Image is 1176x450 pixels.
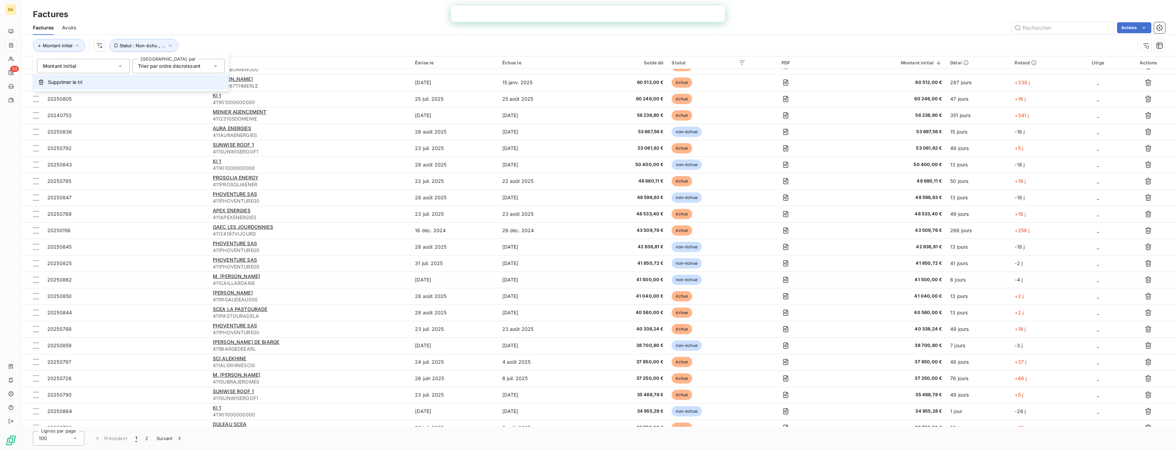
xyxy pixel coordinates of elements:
[213,290,253,296] span: [PERSON_NAME]
[90,431,131,446] button: Précédent
[1015,310,1024,315] span: +2 j
[411,403,498,420] td: [DATE]
[498,403,586,420] td: [DATE]
[590,424,664,431] span: 29 736,00 €
[33,39,85,52] button: Montant initial
[1097,244,1099,250] span: _
[946,222,1010,239] td: 268 jours
[47,162,72,167] span: 20250843
[411,91,498,107] td: 25 juil. 2025
[946,140,1010,157] td: 49 jours
[672,324,692,334] span: échue
[498,370,586,387] td: 6 juil. 2025
[498,91,586,107] td: 25 août 2025
[5,435,16,446] img: Logo LeanPay
[411,107,498,124] td: [DATE]
[213,148,407,155] span: 411SUNWISEROOF1
[946,124,1010,140] td: 15 jours
[213,83,407,89] span: 41124067THMERLE
[213,313,407,320] span: 411PASTOURADELA
[672,60,746,65] div: Statut
[1097,112,1099,118] span: _
[672,94,692,104] span: échue
[826,243,942,250] span: 42 836,81 €
[1097,359,1099,365] span: _
[946,107,1010,124] td: 351 jours
[672,143,692,153] span: échue
[590,178,664,185] span: 48 680,11 €
[47,408,72,414] span: 20250864
[946,74,1010,91] td: 287 jours
[1015,359,1026,365] span: +37 j
[411,354,498,370] td: 24 juil. 2025
[39,435,47,442] span: 100
[946,321,1010,337] td: 49 jours
[1117,22,1151,33] button: Actions
[826,359,942,365] span: 37 850,00 €
[672,110,692,121] span: échue
[498,304,586,321] td: [DATE]
[1015,260,1022,266] span: -2 j
[47,310,72,315] span: 20250844
[213,109,267,115] span: MENIER AGENCEMENT
[1015,277,1022,283] span: -4 j
[33,24,54,31] span: Factures
[47,244,72,250] span: 20250845
[1015,96,1026,102] span: +16 j
[590,145,664,152] span: 53 061,62 €
[213,92,221,98] span: KI 1
[672,373,692,384] span: échue
[47,375,72,381] span: 20250726
[498,272,586,288] td: [DATE]
[672,127,701,137] span: non-échue
[672,176,692,186] span: échue
[411,304,498,321] td: 28 août 2025
[826,60,942,65] div: Montant initial
[411,420,498,436] td: 22 juil. 2025
[62,24,76,31] span: Avoirs
[411,173,498,189] td: 22 juil. 2025
[1097,129,1099,135] span: _
[1015,211,1026,217] span: +18 j
[1097,96,1099,102] span: _
[213,132,407,139] span: 411AURAENERGIES
[411,74,498,91] td: [DATE]
[47,145,72,151] span: 20250792
[590,309,664,316] span: 40 560,00 €
[826,227,942,234] span: 43 509,76 €
[1015,162,1025,167] span: -18 j
[47,96,72,102] span: 20250805
[213,329,407,336] span: 411PHOVENTURE00
[590,375,664,382] span: 37 250,00 €
[213,306,268,312] span: SCEA LA PASTOURADE
[590,211,664,217] span: 48 533,40 €
[672,308,692,318] span: échue
[1097,162,1099,167] span: _
[43,43,72,48] span: Montant initial
[1015,60,1071,65] div: Retard
[411,124,498,140] td: 26 août 2025
[590,326,664,333] span: 40 338,24 €
[1012,22,1114,33] input: Rechercher
[1080,60,1116,65] div: Litige
[411,387,498,403] td: 23 juil. 2025
[946,337,1010,354] td: 7 jours
[213,208,250,213] span: APEX ENERGIES
[498,337,586,354] td: [DATE]
[1097,326,1099,332] span: _
[47,359,71,365] span: 20250797
[826,276,942,283] span: 41 500,00 €
[1097,145,1099,151] span: _
[1015,425,1027,430] span: +39 j
[946,370,1010,387] td: 76 jours
[590,96,664,102] span: 60 246,00 €
[411,157,498,173] td: 28 août 2025
[47,129,72,135] span: 20250836
[498,288,586,304] td: [DATE]
[10,66,19,72] span: 32
[411,239,498,255] td: 28 août 2025
[826,342,942,349] span: 38 700,80 €
[590,359,664,365] span: 37 850,00 €
[946,255,1010,272] td: 41 jours
[411,140,498,157] td: 23 juil. 2025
